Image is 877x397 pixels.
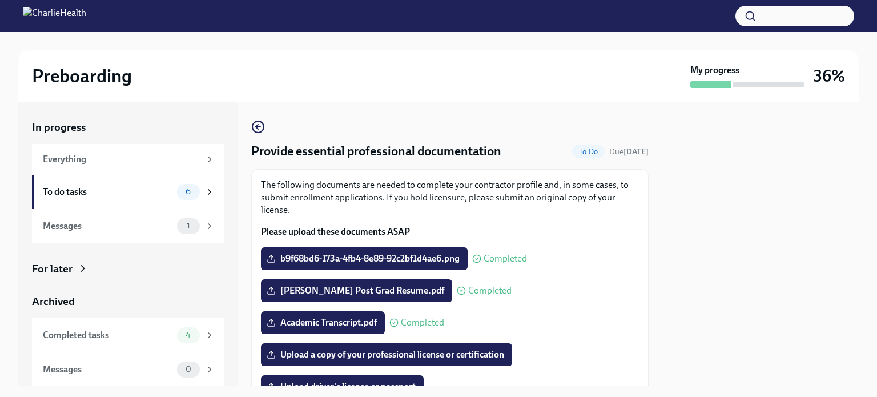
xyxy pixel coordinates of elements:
h3: 36% [814,66,845,86]
span: 6 [179,187,198,196]
span: [PERSON_NAME] Post Grad Resume.pdf [269,285,444,296]
div: Messages [43,220,172,232]
img: CharlieHealth [23,7,86,25]
h2: Preboarding [32,65,132,87]
h4: Provide essential professional documentation [251,143,501,160]
p: The following documents are needed to complete your contractor profile and, in some cases, to sub... [261,179,639,216]
strong: [DATE] [623,147,649,157]
label: [PERSON_NAME] Post Grad Resume.pdf [261,279,452,302]
span: Due [609,147,649,157]
a: Everything [32,144,224,175]
span: August 24th, 2025 09:00 [609,146,649,157]
span: Completed [401,318,444,327]
div: For later [32,262,73,276]
span: To Do [572,147,605,156]
div: Messages [43,363,172,376]
strong: Please upload these documents ASAP [261,226,410,237]
span: b9f68bd6-173a-4fb4-8e89-92c2bf1d4ae6.png [269,253,460,264]
a: Messages1 [32,209,224,243]
a: Completed tasks4 [32,318,224,352]
strong: My progress [690,64,739,77]
label: Academic Transcript.pdf [261,311,385,334]
div: Everything [43,153,200,166]
span: Completed [484,254,527,263]
span: 0 [179,365,198,374]
span: Upload a copy of your professional license or certification [269,349,504,360]
span: 4 [179,331,198,339]
span: Upload driver's license or passport [269,381,416,392]
a: To do tasks6 [32,175,224,209]
label: Upload a copy of your professional license or certification [261,343,512,366]
span: Completed [468,286,512,295]
div: To do tasks [43,186,172,198]
span: Academic Transcript.pdf [269,317,377,328]
a: In progress [32,120,224,135]
span: 1 [180,222,197,230]
a: Archived [32,294,224,309]
div: Completed tasks [43,329,172,342]
label: b9f68bd6-173a-4fb4-8e89-92c2bf1d4ae6.png [261,247,468,270]
a: For later [32,262,224,276]
a: Messages0 [32,352,224,387]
